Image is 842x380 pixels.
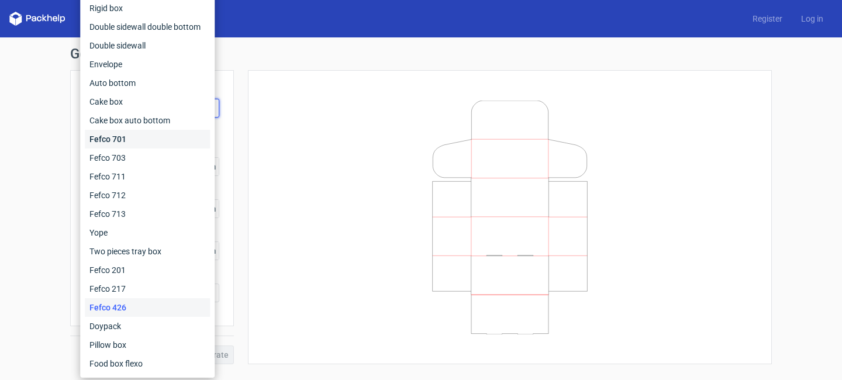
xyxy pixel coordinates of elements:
div: Doypack [85,317,210,336]
div: Fefco 703 [85,148,210,167]
div: Two pieces tray box [85,242,210,261]
div: Pillow box [85,336,210,354]
div: Fefco 426 [85,298,210,317]
div: Double sidewall [85,36,210,55]
div: Envelope [85,55,210,74]
div: Food box flexo [85,354,210,373]
div: Fefco 701 [85,130,210,148]
a: Register [743,13,792,25]
div: Auto bottom [85,74,210,92]
div: Fefco 217 [85,279,210,298]
div: Fefco 711 [85,167,210,186]
div: Fefco 713 [85,205,210,223]
div: Cake box auto bottom [85,111,210,130]
div: Fefco 712 [85,186,210,205]
div: Fefco 201 [85,261,210,279]
div: Cake box [85,92,210,111]
div: Yope [85,223,210,242]
div: Double sidewall double bottom [85,18,210,36]
h1: Generate new dieline [70,47,772,61]
a: Log in [792,13,833,25]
